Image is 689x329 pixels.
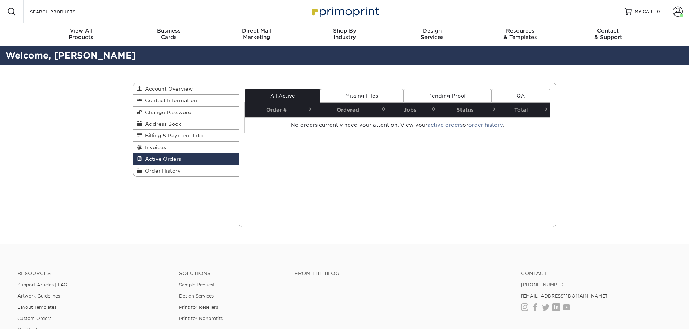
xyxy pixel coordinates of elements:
th: Jobs [388,103,438,117]
a: [EMAIL_ADDRESS][DOMAIN_NAME] [521,293,607,299]
span: MY CART [635,9,655,15]
a: Artwork Guidelines [17,293,60,299]
a: Direct MailMarketing [213,23,301,46]
a: Shop ByIndustry [301,23,388,46]
h4: Solutions [179,270,284,277]
span: Design [388,27,476,34]
a: Contact& Support [564,23,652,46]
div: Industry [301,27,388,40]
a: Custom Orders [17,316,51,321]
h4: From the Blog [294,270,501,277]
a: Sample Request [179,282,215,287]
input: SEARCH PRODUCTS..... [29,7,100,16]
span: Contact [564,27,652,34]
a: All Active [245,89,320,103]
a: Design Services [179,293,214,299]
a: Contact Information [133,95,239,106]
th: Status [438,103,498,117]
div: & Templates [476,27,564,40]
a: Pending Proof [403,89,491,103]
a: Print for Resellers [179,304,218,310]
span: Business [125,27,213,34]
div: Services [388,27,476,40]
div: Cards [125,27,213,40]
a: Account Overview [133,83,239,95]
a: View AllProducts [37,23,125,46]
span: Direct Mail [213,27,301,34]
span: Order History [142,168,181,174]
img: Primoprint [309,4,381,19]
a: Address Book [133,118,239,130]
span: Address Book [142,121,181,127]
th: Ordered [314,103,388,117]
a: active orders [428,122,463,128]
a: order history [468,122,503,128]
span: Resources [476,27,564,34]
h4: Resources [17,270,168,277]
a: Print for Nonprofits [179,316,223,321]
a: Contact [521,270,672,277]
a: QA [491,89,550,103]
span: 0 [657,9,660,14]
div: Products [37,27,125,40]
a: BusinessCards [125,23,213,46]
td: No orders currently need your attention. View your or . [245,117,550,133]
a: DesignServices [388,23,476,46]
a: Order History [133,165,239,176]
span: Active Orders [142,156,181,162]
th: Order # [245,103,314,117]
div: & Support [564,27,652,40]
a: Billing & Payment Info [133,130,239,141]
span: Shop By [301,27,388,34]
th: Total [498,103,550,117]
a: Resources& Templates [476,23,564,46]
span: Billing & Payment Info [142,133,203,138]
span: View All [37,27,125,34]
span: Change Password [142,109,192,115]
a: [PHONE_NUMBER] [521,282,566,287]
a: Change Password [133,107,239,118]
a: Invoices [133,142,239,153]
a: Active Orders [133,153,239,165]
a: Support Articles | FAQ [17,282,68,287]
a: Missing Files [320,89,403,103]
div: Marketing [213,27,301,40]
span: Contact Information [142,98,197,103]
span: Account Overview [142,86,193,92]
a: Layout Templates [17,304,56,310]
span: Invoices [142,144,166,150]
